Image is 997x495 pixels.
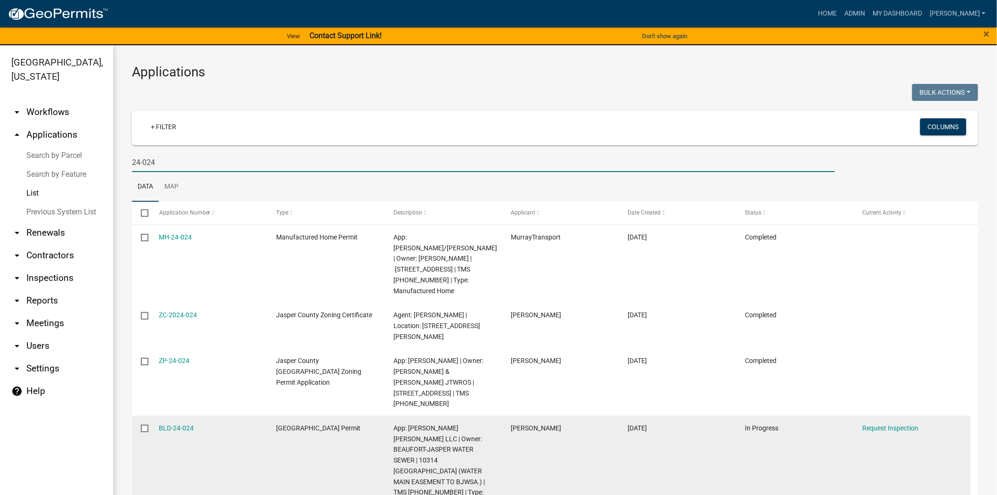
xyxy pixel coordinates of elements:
button: Columns [920,118,966,135]
span: 01/24/2024 [628,424,647,432]
span: 09/23/2024 [628,311,647,319]
span: 02/01/2024 [628,357,647,364]
span: In Progress [745,424,779,432]
datatable-header-cell: Status [736,202,853,224]
datatable-header-cell: Description [384,202,502,224]
span: Applicant [511,209,535,216]
h3: Applications [132,64,978,80]
span: Current Activity [862,209,901,216]
i: arrow_drop_down [11,340,23,352]
button: Bulk Actions [912,84,978,101]
i: arrow_drop_up [11,129,23,140]
span: Bonnie Lawson [511,424,561,432]
span: Completed [745,357,777,364]
i: help [11,386,23,397]
span: Manufactured Home Permit [276,233,358,241]
i: arrow_drop_down [11,272,23,284]
span: Anna Priester [511,357,561,364]
strong: Contact Support Link! [310,31,382,40]
a: My Dashboard [869,5,926,23]
a: [PERSON_NAME] [926,5,989,23]
button: Close [984,28,990,40]
a: Home [814,5,841,23]
span: 11/22/2024 [628,233,647,241]
a: View [283,28,304,44]
datatable-header-cell: Date Created [619,202,736,224]
span: Jasper County Building Permit [276,424,360,432]
i: arrow_drop_down [11,107,23,118]
a: MH-24-024 [159,233,192,241]
datatable-header-cell: Type [267,202,384,224]
span: Ralph Kerbyson [511,311,561,319]
i: arrow_drop_down [11,363,23,374]
a: ZP-24-024 [159,357,190,364]
a: Request Inspection [862,424,918,432]
span: Agent: Ralph Kerbyson | Location: 1350 TICKTON HALL RD, Ridgeland, SC 29936 [393,311,480,340]
i: arrow_drop_down [11,318,23,329]
i: arrow_drop_down [11,227,23,239]
button: Don't show again [638,28,691,44]
a: + Filter [143,118,184,135]
span: Date Created [628,209,661,216]
span: Description [393,209,422,216]
span: MurrayTransport [511,233,561,241]
span: Status [745,209,762,216]
datatable-header-cell: Select [132,202,150,224]
datatable-header-cell: Application Number [150,202,267,224]
i: arrow_drop_down [11,250,23,261]
span: App: ERNEST MARSHALL/MICHAEL WILLIAMS | Owner: WILLIAMS MICHAEL | 2854 COOSAW SCENIC DR | TMS 085... [393,233,497,295]
datatable-header-cell: Applicant [502,202,619,224]
a: Admin [841,5,869,23]
span: Completed [745,311,777,319]
a: BLD-24-024 [159,424,194,432]
a: Data [132,172,159,202]
a: Map [159,172,184,202]
input: Search for applications [132,153,835,172]
span: × [984,27,990,41]
datatable-header-cell: Current Activity [853,202,971,224]
span: Jasper County SC Zoning Permit Application [276,357,361,386]
a: ZC-2024-024 [159,311,197,319]
i: arrow_drop_down [11,295,23,306]
span: Type [276,209,288,216]
span: Completed [745,233,777,241]
span: App: Marc | Owner: COOK MATTHEW T & LYNN W JTWROS | 366 WEST BRANCH RD | TMS 094-08-00-018 [393,357,483,407]
span: Application Number [159,209,211,216]
span: Jasper County Zoning Certificate [276,311,372,319]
